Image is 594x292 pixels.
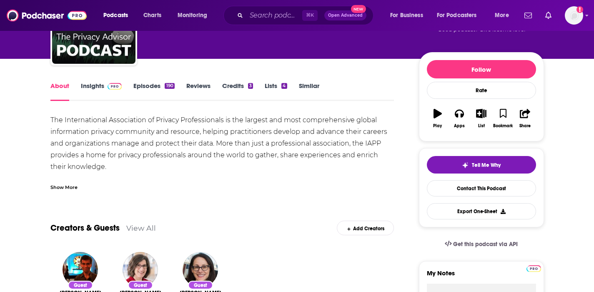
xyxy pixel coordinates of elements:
label: My Notes [427,269,536,284]
button: Export One-Sheet [427,203,536,219]
a: Lists4 [265,82,287,101]
span: Charts [143,10,161,21]
button: Follow [427,60,536,78]
a: About [50,82,69,101]
a: Credits3 [222,82,253,101]
button: Open AdvancedNew [324,10,366,20]
a: Contact This Podcast [427,180,536,196]
button: Show profile menu [565,6,583,25]
div: The International Association of Privacy Professionals is the largest and most comprehensive glob... [50,114,394,254]
button: Apps [449,103,470,133]
span: Tell Me Why [472,162,501,169]
div: Rate [427,82,536,99]
span: ⌘ K [302,10,318,21]
input: Search podcasts, credits, & more... [246,9,302,22]
button: Bookmark [492,103,514,133]
img: Danielle Citron [183,252,218,287]
span: Logged in as DineRacoma [565,6,583,25]
a: InsightsPodchaser Pro [81,82,122,101]
button: Play [427,103,449,133]
div: Guest [188,281,213,289]
div: Apps [454,123,465,128]
div: Share [519,123,531,128]
span: For Business [390,10,423,21]
div: 190 [165,83,174,89]
span: For Podcasters [437,10,477,21]
span: More [495,10,509,21]
a: Charts [138,9,166,22]
a: Pro website [526,264,541,272]
a: Creators & Guests [50,223,120,233]
div: Add Creators [337,221,394,235]
span: Get this podcast via API [453,241,518,248]
button: open menu [384,9,434,22]
button: open menu [172,9,218,22]
button: open menu [431,9,489,22]
div: 4 [281,83,287,89]
img: User Profile [565,6,583,25]
img: Podchaser Pro [108,83,122,90]
div: List [478,123,485,128]
span: Monitoring [178,10,207,21]
a: Episodes190 [133,82,174,101]
span: New [351,5,366,13]
img: tell me why sparkle [462,162,469,169]
img: Lorrie Cranor [123,252,158,287]
span: Podcasts [103,10,128,21]
svg: Add a profile image [576,6,583,13]
img: Nishant Bhajaria [63,252,98,287]
div: Guest [128,281,153,289]
a: Get this podcast via API [438,234,525,254]
button: List [470,103,492,133]
span: Open Advanced [328,13,363,18]
a: Similar [299,82,319,101]
a: Show notifications dropdown [542,8,555,23]
a: Reviews [186,82,211,101]
button: tell me why sparkleTell Me Why [427,156,536,174]
button: Share [514,103,536,133]
div: Guest [68,281,93,289]
div: 3 [248,83,253,89]
div: Search podcasts, credits, & more... [231,6,381,25]
button: open menu [98,9,139,22]
a: Show notifications dropdown [521,8,535,23]
img: Podchaser - Follow, Share and Rate Podcasts [7,8,87,23]
a: View All [126,224,156,232]
img: Podchaser Pro [526,265,541,272]
div: Play [433,123,442,128]
button: open menu [489,9,519,22]
div: Bookmark [493,123,513,128]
